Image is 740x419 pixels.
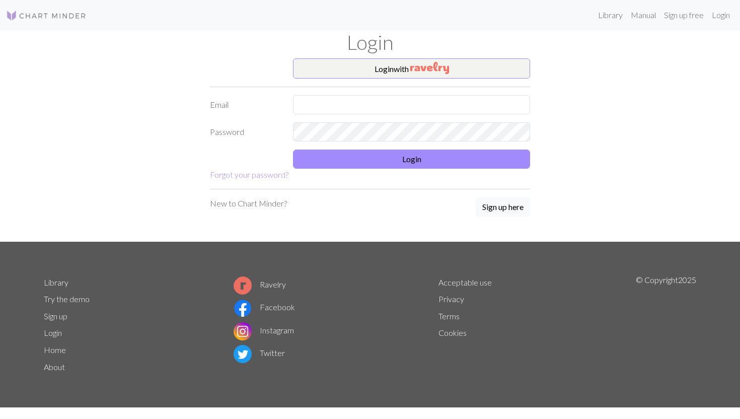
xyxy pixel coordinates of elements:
[38,30,702,54] h1: Login
[438,311,460,321] a: Terms
[44,362,65,372] a: About
[234,348,285,358] a: Twitter
[234,302,295,312] a: Facebook
[234,345,252,363] img: Twitter logo
[627,5,660,25] a: Manual
[708,5,734,25] a: Login
[438,277,492,287] a: Acceptable use
[44,311,67,321] a: Sign up
[660,5,708,25] a: Sign up free
[476,197,530,218] a: Sign up here
[210,197,287,210] p: New to Chart Minder?
[44,328,62,337] a: Login
[410,62,449,74] img: Ravelry
[438,294,464,304] a: Privacy
[44,294,90,304] a: Try the demo
[636,274,696,376] p: © Copyright 2025
[204,95,287,114] label: Email
[594,5,627,25] a: Library
[234,322,252,340] img: Instagram logo
[293,58,530,79] button: Loginwith
[44,345,66,355] a: Home
[210,170,288,179] a: Forgot your password?
[204,122,287,142] label: Password
[293,150,530,169] button: Login
[234,299,252,317] img: Facebook logo
[44,277,68,287] a: Library
[476,197,530,217] button: Sign up here
[438,328,467,337] a: Cookies
[234,276,252,295] img: Ravelry logo
[234,325,294,335] a: Instagram
[234,280,286,289] a: Ravelry
[6,10,87,22] img: Logo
